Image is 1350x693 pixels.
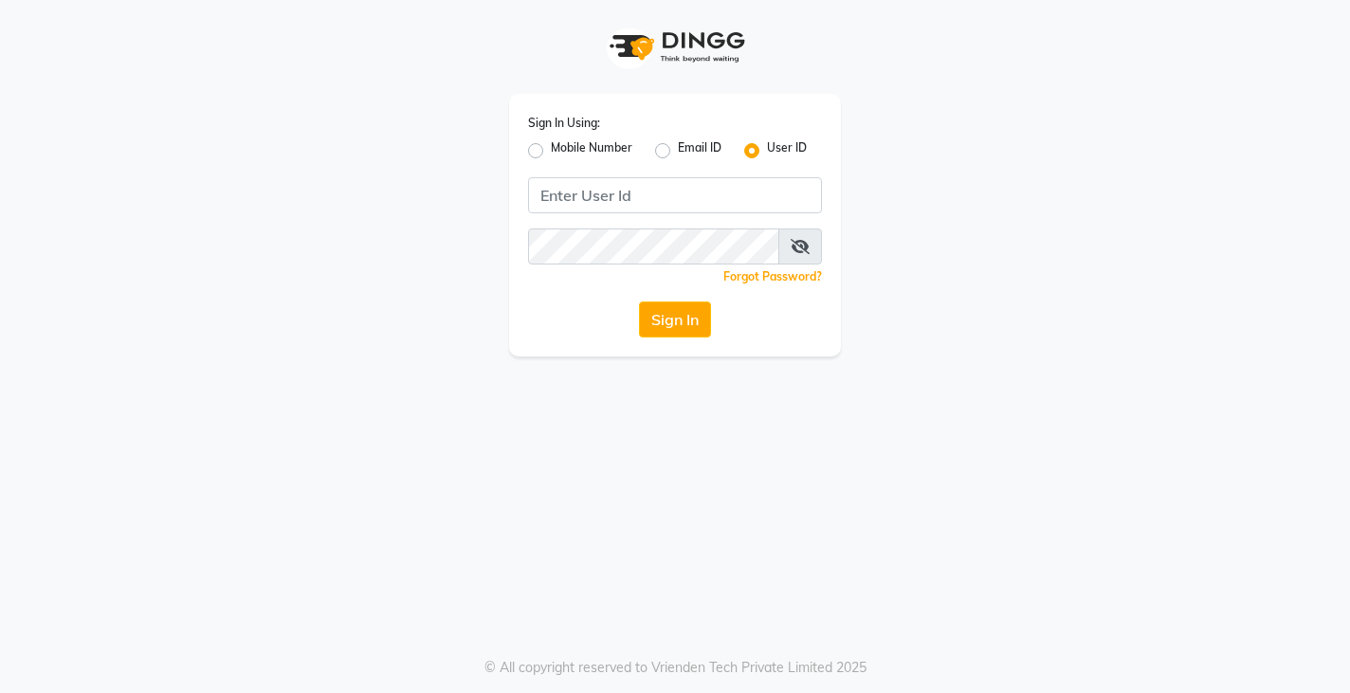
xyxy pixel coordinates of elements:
[767,139,807,162] label: User ID
[639,301,711,337] button: Sign In
[528,115,600,132] label: Sign In Using:
[528,177,822,213] input: Username
[551,139,632,162] label: Mobile Number
[599,19,751,75] img: logo1.svg
[678,139,721,162] label: Email ID
[528,228,779,264] input: Username
[723,269,822,283] a: Forgot Password?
